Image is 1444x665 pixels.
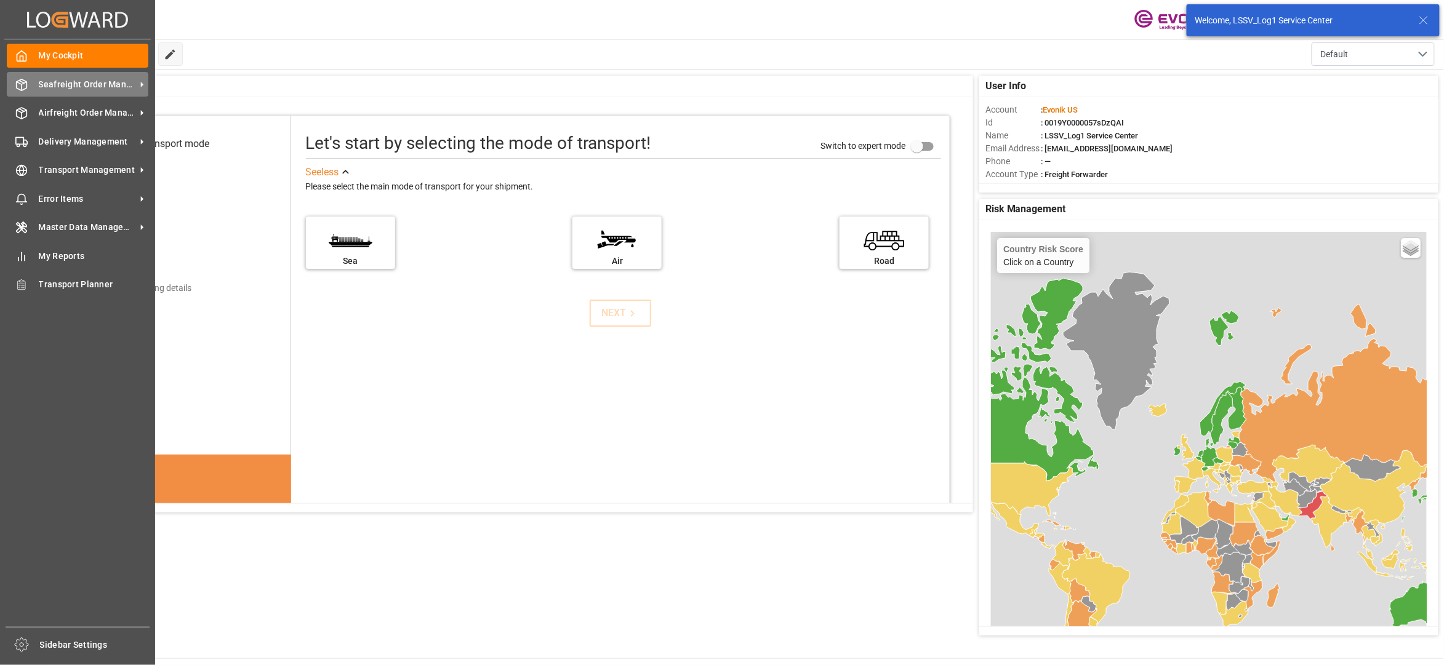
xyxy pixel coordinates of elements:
[39,49,149,62] span: My Cockpit
[846,255,923,268] div: Road
[1134,9,1214,31] img: Evonik-brand-mark-Deep-Purple-RGB.jpeg_1700498283.jpeg
[985,79,1027,94] span: User Info
[985,202,1066,217] span: Risk Management
[7,44,148,68] a: My Cockpit
[985,168,1041,181] span: Account Type
[306,180,942,194] div: Please select the main mode of transport for your shipment.
[1043,105,1078,114] span: Evonik US
[306,165,339,180] div: See less
[39,250,149,263] span: My Reports
[985,142,1041,155] span: Email Address
[1041,157,1051,166] span: : —
[1312,42,1435,66] button: open menu
[39,221,136,234] span: Master Data Management
[1003,244,1083,267] div: Click on a Country
[39,164,136,177] span: Transport Management
[39,106,136,119] span: Airfreight Order Management
[114,137,209,151] div: Select transport mode
[39,78,136,91] span: Seafreight Order Management
[590,300,651,327] button: NEXT
[1195,14,1407,27] div: Welcome, LSSV_Log1 Service Center
[40,639,150,651] span: Sidebar Settings
[312,255,389,268] div: Sea
[1041,131,1138,140] span: : LSSV_Log1 Service Center
[71,498,291,524] div: DID YOU KNOW?
[1003,244,1083,254] h4: Country Risk Score
[1041,170,1108,179] span: : Freight Forwarder
[1041,144,1173,153] span: : [EMAIL_ADDRESS][DOMAIN_NAME]
[7,244,148,268] a: My Reports
[820,141,905,151] span: Switch to expert mode
[7,273,148,297] a: Transport Planner
[985,155,1041,168] span: Phone
[39,135,136,148] span: Delivery Management
[985,103,1041,116] span: Account
[985,116,1041,129] span: Id
[39,278,149,291] span: Transport Planner
[306,130,651,156] div: Let's start by selecting the mode of transport!
[114,282,191,295] div: Add shipping details
[1041,118,1124,127] span: : 0019Y0000057sDzQAI
[601,306,639,321] div: NEXT
[579,255,656,268] div: Air
[1401,238,1421,258] a: Layers
[1041,105,1078,114] span: :
[1321,48,1349,61] span: Default
[985,129,1041,142] span: Name
[39,193,136,205] span: Error Items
